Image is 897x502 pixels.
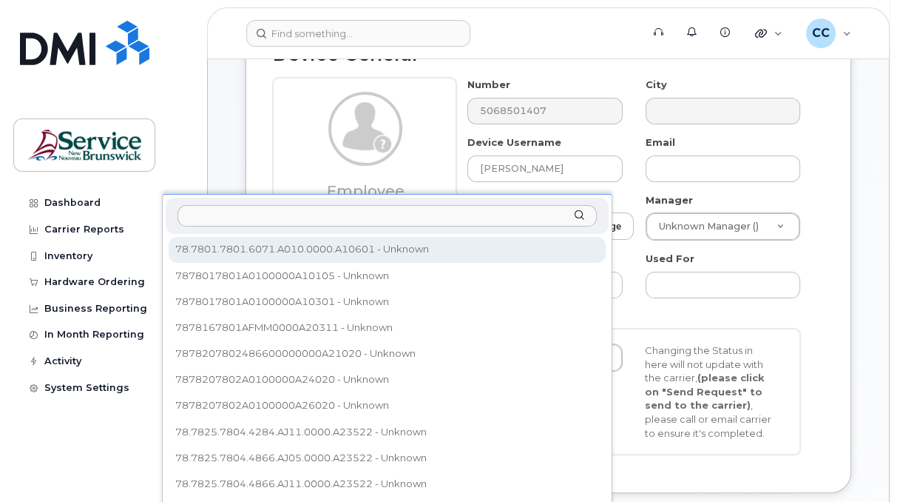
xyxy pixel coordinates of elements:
div: 78.7801.7801.6071.A010.0000.A10601 - Unknown [170,238,604,261]
div: 7878167801AFMM0000A20311 - Unknown [170,316,604,339]
div: 78.7825.7804.4866.AJ05.0000.A23522 - Unknown [170,446,604,469]
div: 7878017801A0100000A10105 - Unknown [170,264,604,287]
div: 78.7825.7804.4284.AJ11.0000.A23522 - Unknown [170,421,604,444]
div: 7878207802A0100000A24020 - Unknown [170,368,604,391]
div: 7878207802486600000000A21020 - Unknown [170,342,604,365]
div: 78.7825.7804.4866.AJ11.0000.A23522 - Unknown [170,472,604,495]
div: 7878017801A0100000A10301 - Unknown [170,290,604,313]
div: 7878207802A0100000A26020 - Unknown [170,395,604,418]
